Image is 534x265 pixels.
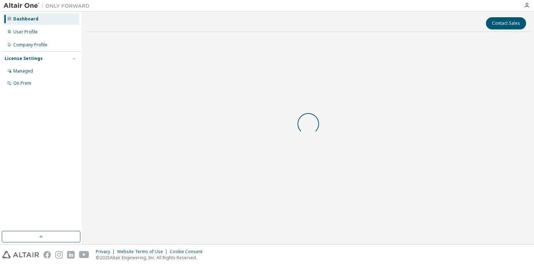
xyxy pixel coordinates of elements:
[13,80,31,86] div: On Prem
[486,17,526,29] button: Contact Sales
[13,42,47,48] div: Company Profile
[170,249,207,255] div: Cookie Consent
[96,255,207,261] p: © 2025 Altair Engineering, Inc. All Rights Reserved.
[96,249,117,255] div: Privacy
[55,251,63,259] img: instagram.svg
[13,68,33,74] div: Managed
[5,56,43,61] div: License Settings
[13,29,38,35] div: User Profile
[13,16,38,22] div: Dashboard
[117,249,170,255] div: Website Terms of Use
[2,251,39,259] img: altair_logo.svg
[67,251,75,259] img: linkedin.svg
[79,251,89,259] img: youtube.svg
[4,2,93,9] img: Altair One
[43,251,51,259] img: facebook.svg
